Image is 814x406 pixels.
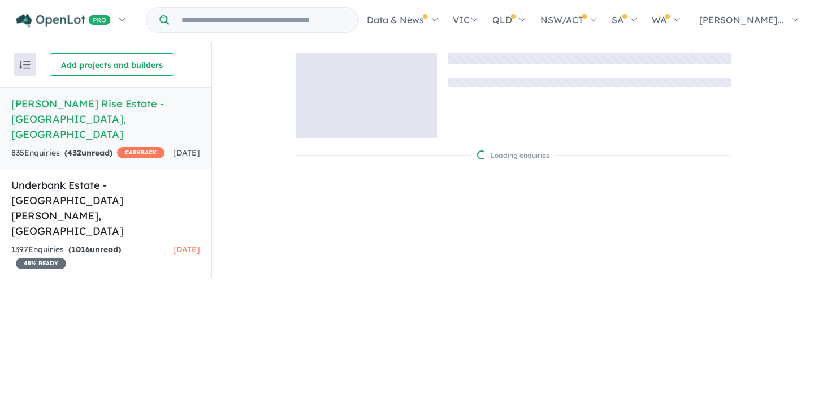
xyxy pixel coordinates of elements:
[67,148,81,158] span: 432
[699,14,784,25] span: [PERSON_NAME]...
[11,178,200,239] h5: Underbank Estate - [GEOGRAPHIC_DATA][PERSON_NAME] , [GEOGRAPHIC_DATA]
[11,243,173,270] div: 1397 Enquir ies
[64,148,112,158] strong: ( unread)
[11,96,200,142] h5: [PERSON_NAME] Rise Estate - [GEOGRAPHIC_DATA] , [GEOGRAPHIC_DATA]
[171,8,356,32] input: Try estate name, suburb, builder or developer
[71,244,90,254] span: 1016
[11,146,164,160] div: 835 Enquir ies
[50,53,174,76] button: Add projects and builders
[19,61,31,69] img: sort.svg
[68,244,121,254] strong: ( unread)
[173,148,200,158] span: [DATE]
[16,14,111,28] img: Openlot PRO Logo White
[16,258,66,269] span: 45 % READY
[117,147,164,158] span: CASHBACK
[173,244,200,254] span: [DATE]
[477,150,549,161] div: Loading enquiries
